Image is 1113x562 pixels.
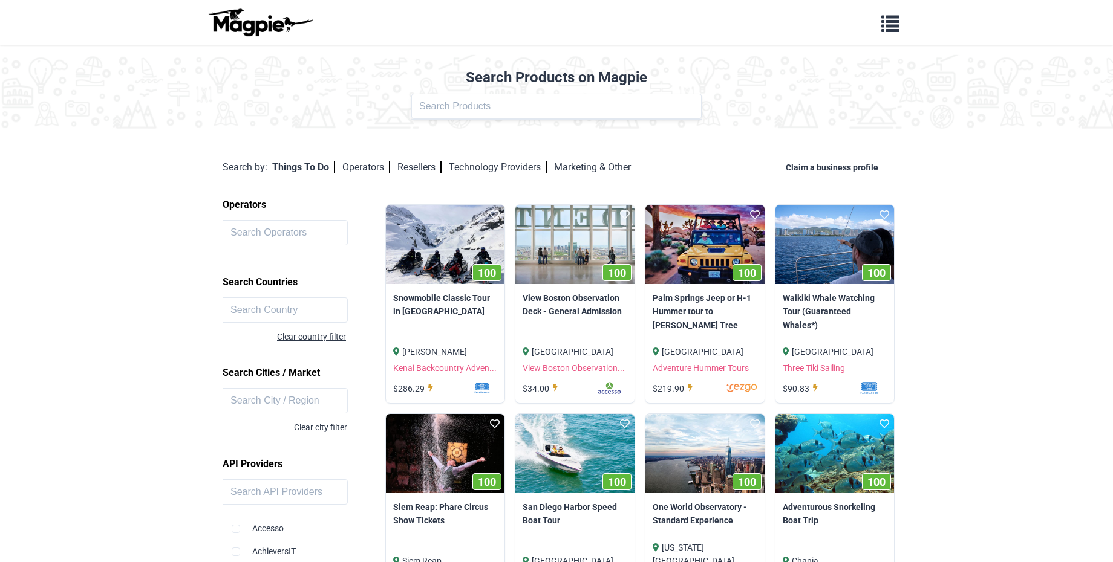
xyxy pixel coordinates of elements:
a: One World Observatory - Standard Experience [653,500,757,528]
a: 100 [645,414,765,493]
img: mf1jrhtrrkrdcsvakxwt.svg [437,382,498,394]
a: 100 [515,205,635,284]
a: View Boston Observation Deck - General Admission [523,291,627,318]
a: Marketing & Other [554,161,631,173]
span: 100 [738,476,756,488]
img: One World Observatory - Standard Experience image [645,414,765,493]
span: 100 [478,476,496,488]
a: Adventurous Snorkeling Boat Trip [783,500,887,528]
a: Things To Do [272,161,335,173]
a: Three Tiki Sailing [783,363,845,373]
a: 100 [515,414,635,493]
a: Kenai Backcountry Adven... [393,363,497,373]
img: Adventurous Snorkeling Boat Trip image [775,414,895,493]
a: Operators [342,161,390,173]
div: [GEOGRAPHIC_DATA] [653,345,757,358]
a: View Boston Observation... [523,363,625,373]
a: Snowmobile Classic Tour in [GEOGRAPHIC_DATA] [393,291,498,318]
img: Palm Springs Jeep or H-1 Hummer tour to Joshua Tree image [645,205,765,284]
a: 100 [386,414,505,493]
h2: Operators [223,195,390,215]
img: Snowmobile Classic Tour in Kenai Fjords National Park image [386,205,505,284]
h2: Search Cities / Market [223,363,390,383]
div: $34.00 [523,382,561,395]
img: rfmmbjnnyrazl4oou2zc.svg [561,382,627,394]
input: Search Operators [223,220,348,245]
div: AchieversIT [232,535,380,558]
div: [GEOGRAPHIC_DATA] [523,345,627,358]
img: mf1jrhtrrkrdcsvakxwt.svg [821,382,887,394]
a: 100 [386,205,505,284]
a: San Diego Harbor Speed Boat Tour [523,500,627,528]
div: Clear city filter [223,421,347,434]
a: 100 [645,205,765,284]
a: Claim a business profile [786,163,883,172]
img: San Diego Harbor Speed Boat Tour image [515,414,635,493]
input: Search Country [223,297,348,323]
a: Resellers [397,161,442,173]
span: 100 [608,266,626,279]
div: $90.83 [783,382,821,395]
div: Search by: [223,160,267,175]
div: $286.29 [393,382,437,395]
span: 100 [867,266,886,279]
a: Siem Reap: Phare Circus Show Tickets [393,500,498,528]
img: View Boston Observation Deck - General Admission image [515,205,635,284]
img: Waikiki Whale Watching Tour (Guaranteed Whales*) image [775,205,895,284]
a: 100 [775,414,895,493]
h2: Search Products on Magpie [7,69,1106,86]
input: Search Products [411,94,702,119]
div: $219.90 [653,382,696,395]
a: Adventure Hummer Tours [653,363,749,373]
div: Clear country filter [277,330,390,343]
a: Waikiki Whale Watching Tour (Guaranteed Whales*) [783,291,887,332]
div: [PERSON_NAME] [393,345,498,358]
span: 100 [478,266,496,279]
img: jnlrevnfoudwrkxojroq.svg [696,382,757,394]
a: Palm Springs Jeep or H-1 Hummer tour to [PERSON_NAME] Tree [653,291,757,332]
a: 100 [775,205,895,284]
a: Technology Providers [449,161,547,173]
img: Siem Reap: Phare Circus Show Tickets image [386,414,505,493]
span: 100 [738,266,756,279]
div: Accesso [232,512,380,535]
h2: API Providers [223,454,390,474]
span: 100 [867,476,886,488]
input: Search API Providers [223,479,348,505]
h2: Search Countries [223,272,390,292]
span: 100 [608,476,626,488]
input: Search City / Region [223,388,348,413]
div: [GEOGRAPHIC_DATA] [783,345,887,358]
img: logo-ab69f6fb50320c5b225c76a69d11143b.png [206,8,315,37]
